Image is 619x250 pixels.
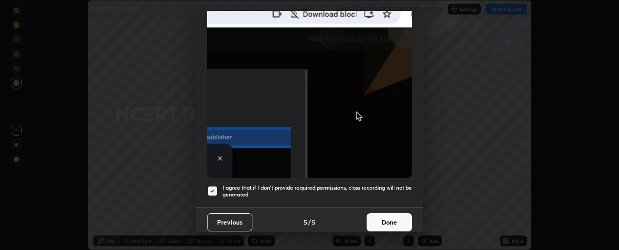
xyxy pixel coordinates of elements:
[308,217,311,227] h4: /
[312,217,315,227] h4: 5
[222,184,412,198] h5: I agree that if I don't provide required permissions, class recording will not be generated
[207,213,252,231] button: Previous
[304,217,307,227] h4: 5
[367,213,412,231] button: Done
